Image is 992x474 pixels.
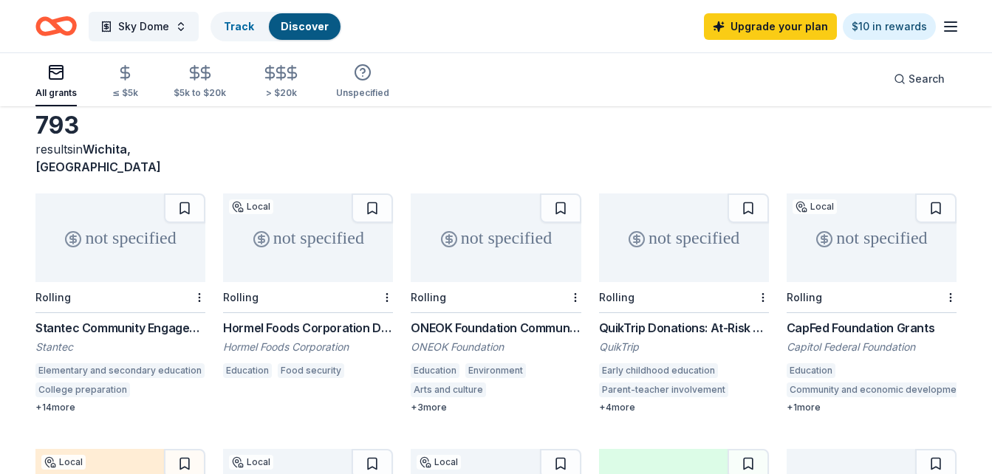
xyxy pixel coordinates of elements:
a: not specifiedLocalRollingHormel Foods Corporation DonationsHormel Foods CorporationEducationFood ... [223,193,393,382]
div: Local [793,199,837,214]
div: not specified [411,193,581,282]
a: Upgrade your plan [704,13,837,40]
a: $10 in rewards [843,13,936,40]
div: College preparation [35,382,130,397]
div: Rolling [223,291,259,303]
div: + 14 more [35,402,205,413]
span: Search [909,70,945,88]
div: Rolling [35,291,71,303]
button: TrackDiscover [211,12,342,41]
div: Stantec Community Engagement Grant [35,319,205,337]
button: ≤ $5k [112,58,138,106]
div: Hormel Foods Corporation Donations [223,319,393,337]
div: Arts and culture [411,382,486,397]
div: Community and economic development [787,382,968,397]
div: Parent-teacher involvement [599,382,728,397]
div: Education [411,363,459,378]
div: Education [223,363,272,378]
div: + 4 more [599,402,769,413]
button: > $20k [261,58,301,106]
button: $5k to $20k [174,58,226,106]
div: Stantec [35,340,205,354]
div: Unspecified [336,87,389,99]
div: Local [229,199,273,214]
div: results [35,140,205,176]
div: Capitol Federal Foundation [787,340,957,354]
div: ≤ $5k [112,87,138,99]
button: Search [882,64,957,94]
div: All grants [35,87,77,99]
div: CapFed Foundation Grants [787,319,957,337]
div: Local [229,455,273,470]
a: Track [224,20,254,32]
div: not specified [787,193,957,282]
a: not specifiedRollingQuikTrip Donations: At-Risk Youth and Early Childhood EducationQuikTripEarly ... [599,193,769,413]
span: in [35,142,161,174]
a: not specifiedLocalRollingCapFed Foundation GrantsCapitol Federal FoundationEducationCommunity and... [787,193,957,413]
div: > $20k [261,87,301,99]
div: Rolling [411,291,446,303]
div: + 1 more [787,402,957,413]
div: ONEOK Foundation [411,340,581,354]
div: Elementary and secondary education [35,363,205,378]
div: Environment [465,363,526,378]
span: Sky Dome [118,18,169,35]
div: not specified [35,193,205,282]
div: Food security [278,363,344,378]
div: Early childhood education [599,363,718,378]
div: not specified [599,193,769,282]
button: Unspecified [336,58,389,106]
div: Education [787,363,835,378]
button: Sky Dome [89,12,199,41]
a: not specifiedRollingONEOK Foundation Community Investments GrantsONEOK FoundationEducationEnviron... [411,193,581,413]
div: Local [417,455,461,470]
div: $5k to $20k [174,87,226,99]
div: Rolling [599,291,634,303]
div: ONEOK Foundation Community Investments Grants [411,319,581,337]
span: Wichita, [GEOGRAPHIC_DATA] [35,142,161,174]
div: 793 [35,111,205,140]
div: Hormel Foods Corporation [223,340,393,354]
div: not specified [223,193,393,282]
div: Rolling [787,291,822,303]
div: Local [41,455,86,470]
div: QuikTrip Donations: At-Risk Youth and Early Childhood Education [599,319,769,337]
div: + 3 more [411,402,581,413]
button: All grants [35,58,77,106]
a: not specifiedRollingStantec Community Engagement GrantStantecElementary and secondary educationCo... [35,193,205,413]
a: Home [35,9,77,44]
div: QuikTrip [599,340,769,354]
a: Discover [281,20,329,32]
